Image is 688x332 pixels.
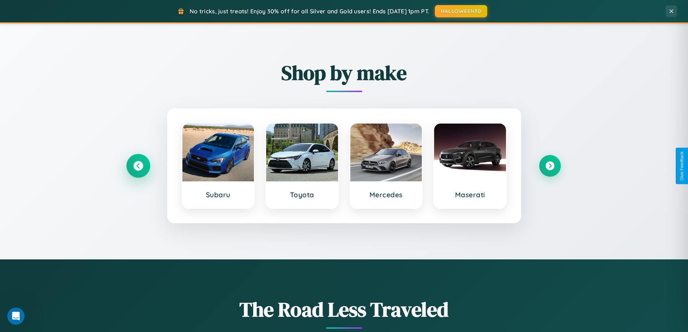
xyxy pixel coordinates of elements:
[679,151,684,181] div: Give Feedback
[358,190,415,199] h3: Mercedes
[273,190,331,199] h3: Toyota
[127,59,561,87] h2: Shop by make
[127,296,561,323] h1: The Road Less Traveled
[190,8,429,15] span: No tricks, just treats! Enjoy 30% off for all Silver and Gold users! Ends [DATE] 1pm PT.
[441,190,499,199] h3: Maserati
[190,190,247,199] h3: Subaru
[7,307,25,325] iframe: Intercom live chat
[435,5,487,17] button: HALLOWEEN30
